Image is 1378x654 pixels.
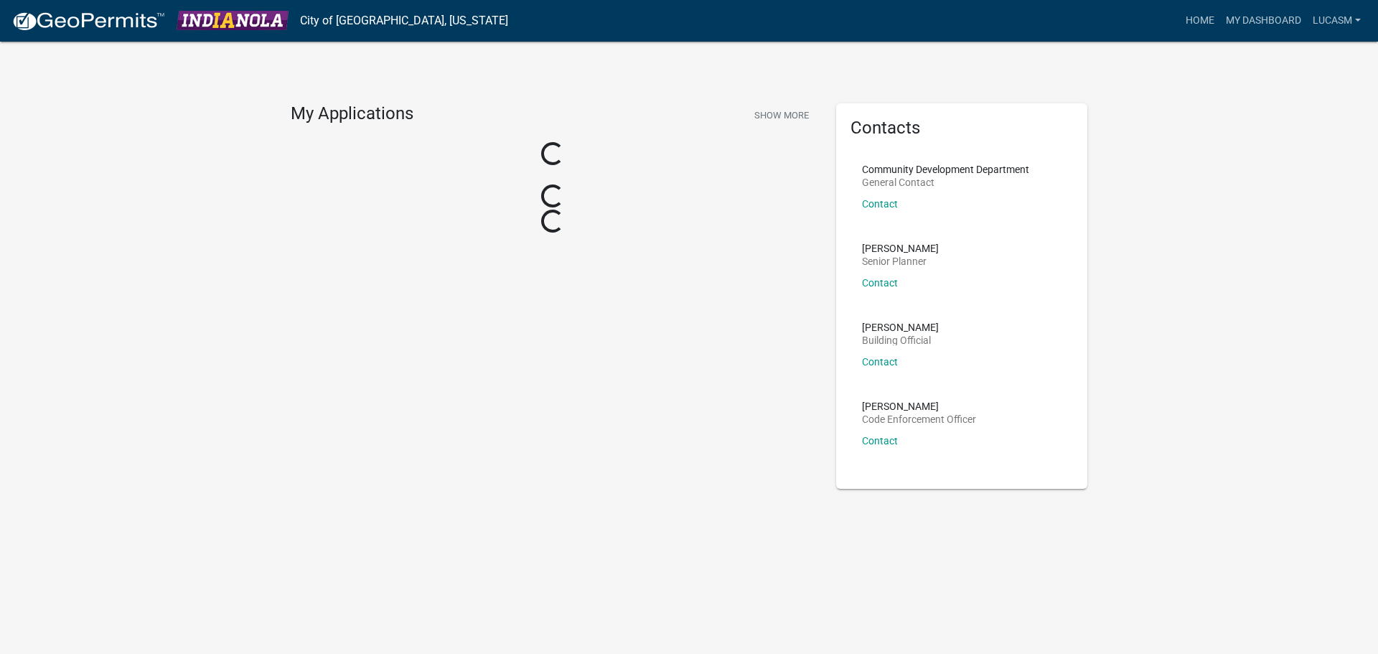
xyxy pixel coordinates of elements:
p: General Contact [862,177,1029,187]
p: Building Official [862,335,939,345]
a: My Dashboard [1220,7,1307,34]
a: Contact [862,198,898,210]
img: City of Indianola, Iowa [177,11,289,30]
button: Show More [749,103,815,127]
a: Contact [862,356,898,368]
h5: Contacts [850,118,1073,139]
p: Community Development Department [862,164,1029,174]
h4: My Applications [291,103,413,125]
a: City of [GEOGRAPHIC_DATA], [US_STATE] [300,9,508,33]
a: Contact [862,277,898,289]
p: Code Enforcement Officer [862,414,976,424]
p: Senior Planner [862,256,939,266]
a: Home [1180,7,1220,34]
p: [PERSON_NAME] [862,401,976,411]
p: [PERSON_NAME] [862,322,939,332]
p: [PERSON_NAME] [862,243,939,253]
a: Contact [862,435,898,447]
a: LucasM [1307,7,1367,34]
